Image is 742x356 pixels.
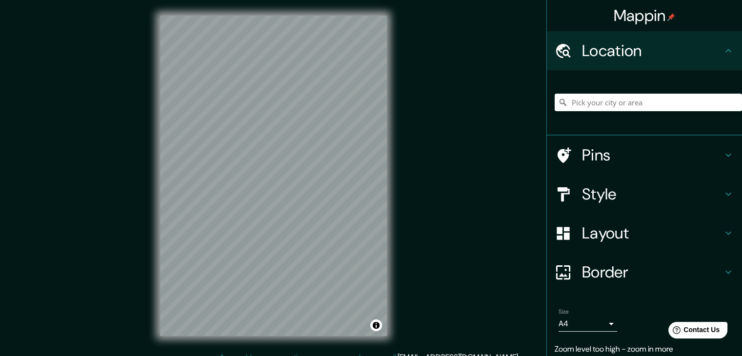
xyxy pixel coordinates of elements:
h4: Border [582,262,722,282]
img: pin-icon.png [667,13,675,21]
h4: Location [582,41,722,60]
div: Layout [547,214,742,253]
button: Toggle attribution [370,319,382,331]
div: Border [547,253,742,292]
p: Zoom level too high - zoom in more [555,343,734,355]
label: Size [559,308,569,316]
iframe: Help widget launcher [655,318,731,345]
h4: Style [582,184,722,204]
h4: Mappin [614,6,676,25]
div: Style [547,175,742,214]
input: Pick your city or area [555,94,742,111]
canvas: Map [160,16,387,336]
div: Pins [547,136,742,175]
div: Location [547,31,742,70]
h4: Pins [582,145,722,165]
div: A4 [559,316,617,332]
h4: Layout [582,223,722,243]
